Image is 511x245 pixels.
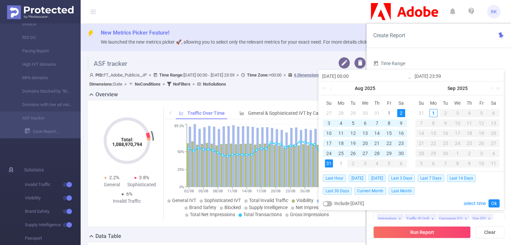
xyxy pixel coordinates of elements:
div: 7 [439,159,452,167]
i: icon: left [168,111,172,115]
span: Sophisticated IVT [204,198,241,203]
tspan: 05/08 [198,189,208,193]
td: August 10, 2025 [323,128,335,138]
div: 28 [415,149,427,157]
div: 7 [415,119,427,127]
div: 6 [487,109,500,117]
a: ROI DC [13,31,73,44]
span: Mo [335,100,347,106]
td: September 10, 2025 [452,118,464,128]
span: Mo [427,100,439,106]
div: 24 [325,149,333,157]
div: Traffic ID (tid) [406,214,429,223]
div: 12 [349,129,357,137]
div: 9 [439,119,452,127]
div: 4 [463,109,475,117]
a: Next month (PageDown) [488,82,494,95]
th: Wed [452,98,464,108]
li: Traffic ID (tid) [405,214,436,223]
span: Brand Safety [25,205,81,218]
span: > [161,82,167,87]
div: 1 [385,109,393,117]
td: August 31, 2025 [323,158,335,168]
span: General IVT [172,198,196,203]
div: Include [DATE] [323,197,364,210]
span: FT_Adobe_Publicis_JP [DATE] 00:00 - [DATE] 23:59 +00:00 [89,72,357,87]
div: Campaign (l1) [439,214,463,223]
td: August 12, 2025 [347,128,359,138]
div: 21 [415,139,427,147]
span: Tu [347,100,359,106]
td: October 6, 2025 [427,158,439,168]
a: Aug [354,82,364,95]
span: > [147,72,153,78]
th: Thu [371,98,383,108]
tspan: Total: [121,137,133,142]
span: > [190,82,197,87]
a: Last year (Control + left) [321,82,330,95]
span: Su [415,100,427,106]
a: MFA domains [13,71,73,85]
span: Total Invalid Traffic [249,198,288,203]
i: icon: bar-chart [240,111,244,115]
li: Integration [377,214,403,223]
td: September 4, 2025 [463,108,475,118]
span: Visibility [25,191,81,205]
td: August 7, 2025 [371,118,383,128]
td: September 24, 2025 [452,138,464,148]
th: Tue [347,98,359,108]
tspan: 0% [179,185,184,189]
div: 4 [487,149,500,157]
div: 10 [475,159,487,167]
div: Site (l2) [472,214,486,223]
div: 19 [475,129,487,137]
div: 9 [397,119,405,127]
span: Last 14 Days [447,175,476,182]
a: Invoice [13,17,73,31]
span: Th [463,100,475,106]
div: 23 [397,139,405,147]
th: Tue [439,98,452,108]
i: icon: close [464,217,468,221]
a: 2025 [364,82,376,95]
tspan: 08/08 [213,189,223,193]
td: September 14, 2025 [415,128,427,138]
div: 20 [487,129,500,137]
div: 5 [475,109,487,117]
div: 1 [452,149,464,157]
div: 22 [385,139,393,147]
div: 1 [429,109,437,117]
b: PID: [95,72,103,78]
div: 31 [417,109,425,117]
div: 9 [463,159,475,167]
td: August 1, 2025 [383,108,395,118]
a: 2025 [456,82,468,95]
td: September 16, 2025 [439,128,452,138]
td: October 8, 2025 [452,158,464,168]
span: Su [323,100,335,106]
b: No Filters [173,82,190,87]
div: 13 [361,129,369,137]
td: September 2, 2025 [439,108,452,118]
div: 3 [359,159,371,167]
a: Sep [447,82,456,95]
i: icon: close [431,217,434,221]
td: August 29, 2025 [383,148,395,158]
td: October 4, 2025 [487,148,500,158]
td: September 22, 2025 [427,138,439,148]
a: ASF tracker [13,111,73,125]
div: 6 [427,159,439,167]
div: 1 [337,159,345,167]
span: New Metrics Picker Feature! [101,30,169,36]
td: August 3, 2025 [323,118,335,128]
span: Sa [487,100,500,106]
div: 31 [325,159,333,167]
td: September 1, 2025 [427,108,439,118]
div: 8 [385,119,393,127]
td: August 17, 2025 [323,138,335,148]
span: Fr [475,100,487,106]
div: 16 [439,129,452,137]
td: October 2, 2025 [463,148,475,158]
td: August 28, 2025 [371,148,383,158]
a: Ok [488,199,500,207]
